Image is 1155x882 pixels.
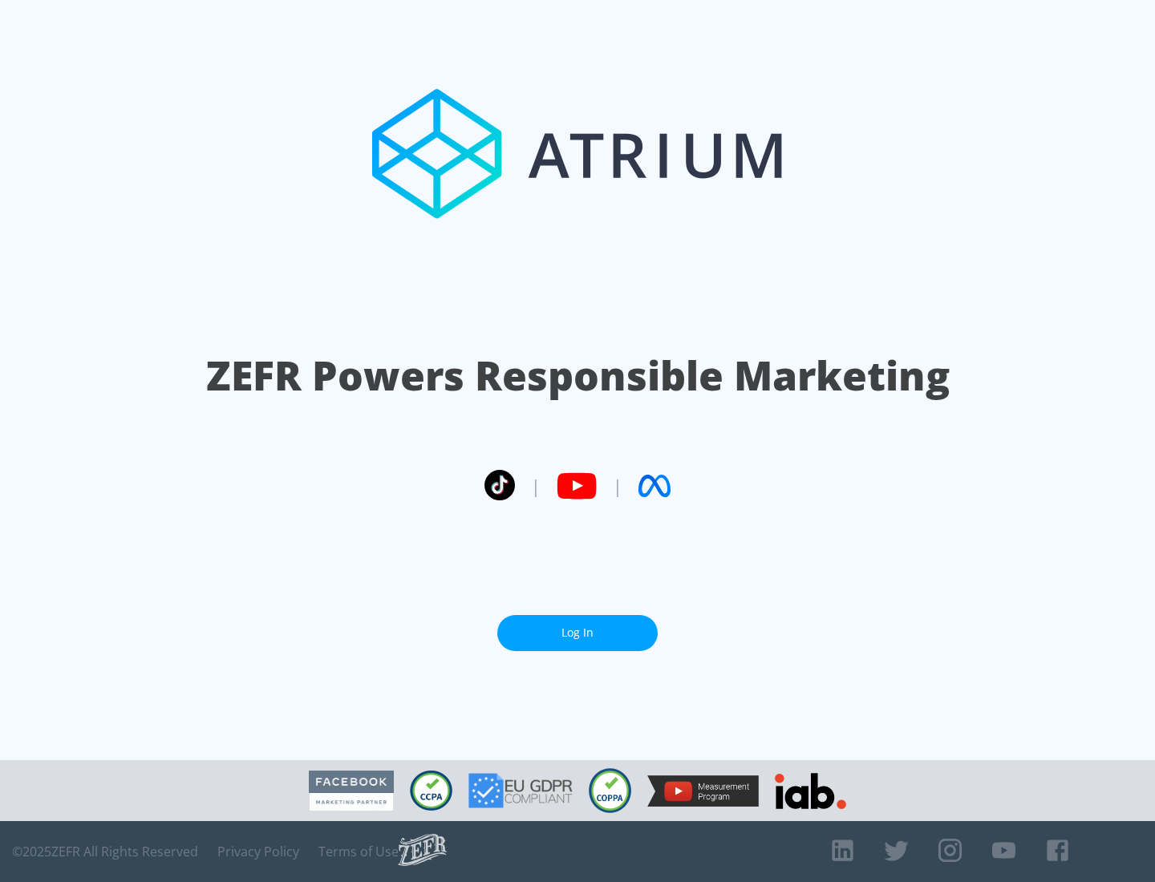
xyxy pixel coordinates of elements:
h1: ZEFR Powers Responsible Marketing [206,348,950,403]
img: Facebook Marketing Partner [309,771,394,811]
a: Privacy Policy [217,844,299,860]
span: © 2025 ZEFR All Rights Reserved [12,844,198,860]
a: Terms of Use [318,844,399,860]
img: CCPA Compliant [410,771,452,811]
img: IAB [775,773,846,809]
img: COPPA Compliant [589,768,631,813]
img: YouTube Measurement Program [647,775,759,807]
span: | [531,474,541,498]
img: GDPR Compliant [468,773,573,808]
a: Log In [497,615,658,651]
span: | [613,474,622,498]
